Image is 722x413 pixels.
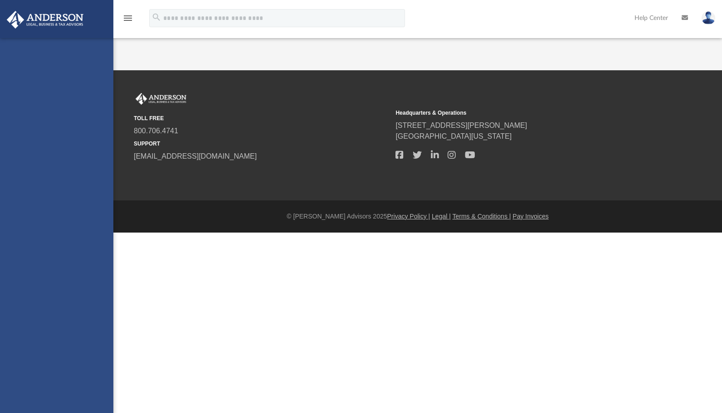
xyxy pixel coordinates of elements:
[512,213,548,220] a: Pay Invoices
[113,212,722,221] div: © [PERSON_NAME] Advisors 2025
[702,11,715,24] img: User Pic
[387,213,430,220] a: Privacy Policy |
[134,127,178,135] a: 800.706.4741
[151,12,161,22] i: search
[122,13,133,24] i: menu
[134,140,389,148] small: SUPPORT
[395,109,651,117] small: Headquarters & Operations
[395,121,527,129] a: [STREET_ADDRESS][PERSON_NAME]
[395,132,512,140] a: [GEOGRAPHIC_DATA][US_STATE]
[432,213,451,220] a: Legal |
[134,93,188,105] img: Anderson Advisors Platinum Portal
[134,114,389,122] small: TOLL FREE
[134,152,257,160] a: [EMAIL_ADDRESS][DOMAIN_NAME]
[122,17,133,24] a: menu
[453,213,511,220] a: Terms & Conditions |
[4,11,86,29] img: Anderson Advisors Platinum Portal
